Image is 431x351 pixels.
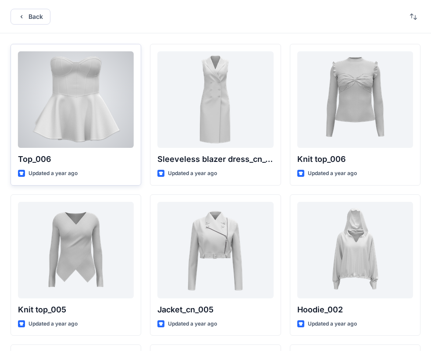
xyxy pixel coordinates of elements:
p: Sleeveless blazer dress_cn_001 [157,153,273,165]
p: Updated a year ago [28,169,78,178]
p: Hoodie_002 [297,304,413,316]
p: Knit top_005 [18,304,134,316]
a: Top_006 [18,51,134,148]
button: Back [11,9,50,25]
a: Hoodie_002 [297,202,413,298]
p: Jacket_cn_005 [157,304,273,316]
a: Knit top_006 [297,51,413,148]
p: Updated a year ago [308,169,357,178]
p: Updated a year ago [28,319,78,329]
p: Updated a year ago [308,319,357,329]
a: Jacket_cn_005 [157,202,273,298]
p: Knit top_006 [297,153,413,165]
p: Updated a year ago [168,319,217,329]
a: Knit top_005 [18,202,134,298]
p: Updated a year ago [168,169,217,178]
p: Top_006 [18,153,134,165]
a: Sleeveless blazer dress_cn_001 [157,51,273,148]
